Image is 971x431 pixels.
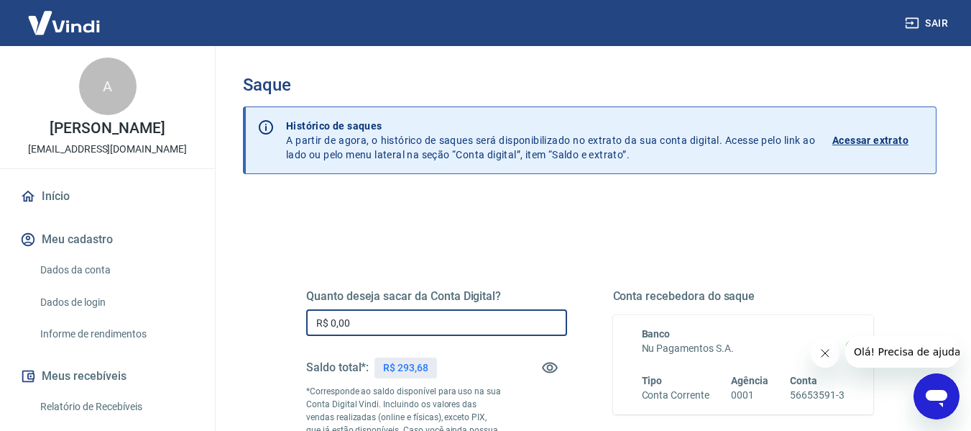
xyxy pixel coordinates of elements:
[613,289,874,304] h5: Conta recebedora do saque
[383,360,428,376] p: R$ 293,68
[642,388,709,403] h6: Conta Corrente
[914,373,960,419] iframe: Botão para abrir a janela de mensagens
[17,224,198,255] button: Meu cadastro
[845,336,960,368] iframe: Mensagem da empresa
[17,360,198,392] button: Meus recebíveis
[34,392,198,422] a: Relatório de Recebíveis
[34,319,198,349] a: Informe de rendimentos
[50,121,165,136] p: [PERSON_NAME]
[832,119,924,162] a: Acessar extrato
[642,328,671,340] span: Banco
[17,1,111,45] img: Vindi
[306,289,567,304] h5: Quanto deseja sacar da Conta Digital?
[79,58,137,115] div: A
[28,142,187,157] p: [EMAIL_ADDRESS][DOMAIN_NAME]
[790,388,845,403] h6: 56653591-3
[811,339,839,368] iframe: Fechar mensagem
[17,181,198,212] a: Início
[731,375,768,386] span: Agência
[243,75,937,95] h3: Saque
[34,255,198,285] a: Dados da conta
[306,360,369,375] h5: Saldo total*:
[902,10,954,37] button: Sair
[642,375,663,386] span: Tipo
[286,119,815,133] p: Histórico de saques
[642,341,845,356] h6: Nu Pagamentos S.A.
[832,133,908,148] p: Acessar extrato
[34,288,198,317] a: Dados de login
[731,388,768,403] h6: 0001
[286,119,815,162] p: A partir de agora, o histórico de saques será disponibilizado no extrato da sua conta digital. Ac...
[9,10,121,22] span: Olá! Precisa de ajuda?
[790,375,817,386] span: Conta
